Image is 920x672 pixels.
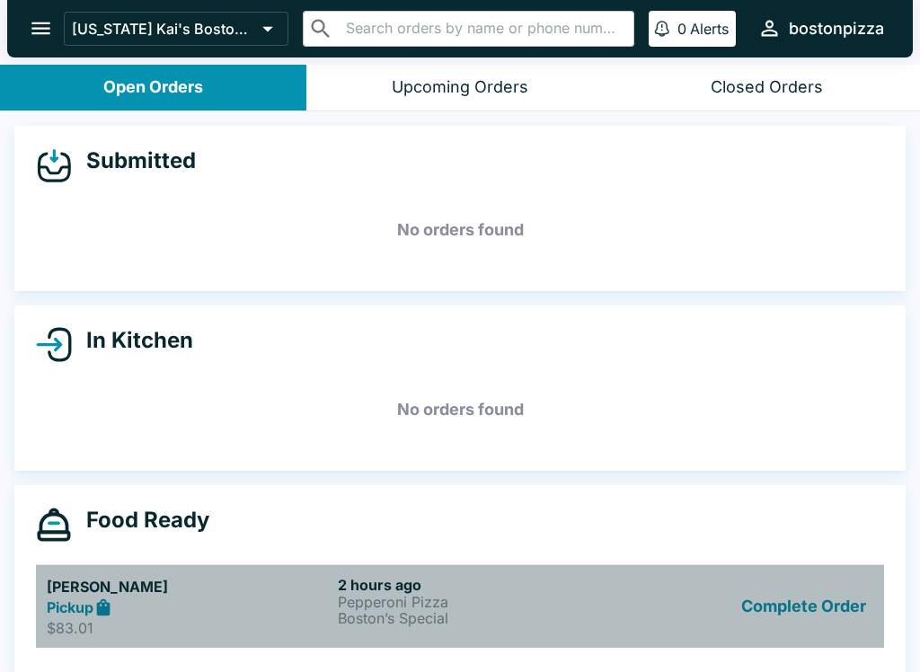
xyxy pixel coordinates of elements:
[72,507,209,534] h4: Food Ready
[789,18,884,40] div: bostonpizza
[711,77,823,98] div: Closed Orders
[72,20,255,38] p: [US_STATE] Kai's Boston Pizza
[338,576,622,594] h6: 2 hours ago
[36,564,884,649] a: [PERSON_NAME]Pickup$83.012 hours agoPepperoni PizzaBoston’s SpecialComplete Order
[341,16,626,41] input: Search orders by name or phone number
[72,147,196,174] h4: Submitted
[36,377,884,442] h5: No orders found
[750,9,891,48] button: bostonpizza
[392,77,528,98] div: Upcoming Orders
[47,619,331,637] p: $83.01
[103,77,203,98] div: Open Orders
[36,198,884,262] h5: No orders found
[18,5,64,51] button: open drawer
[47,598,93,616] strong: Pickup
[734,576,873,638] button: Complete Order
[47,576,331,597] h5: [PERSON_NAME]
[690,20,729,38] p: Alerts
[338,594,622,610] p: Pepperoni Pizza
[677,20,686,38] p: 0
[72,327,193,354] h4: In Kitchen
[338,610,622,626] p: Boston’s Special
[64,12,288,46] button: [US_STATE] Kai's Boston Pizza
